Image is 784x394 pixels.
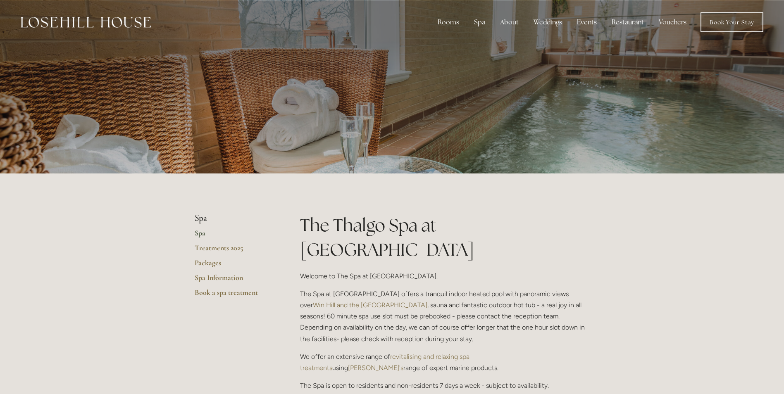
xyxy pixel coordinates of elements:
[300,213,590,262] h1: The Thalgo Spa at [GEOGRAPHIC_DATA]
[300,380,590,391] p: The Spa is open to residents and non-residents 7 days a week - subject to availability.
[21,17,151,28] img: Losehill House
[701,12,763,32] a: Book Your Stay
[493,14,525,31] div: About
[195,288,274,303] a: Book a spa treatment
[195,258,274,273] a: Packages
[195,228,274,243] a: Spa
[348,364,403,372] a: [PERSON_NAME]'s
[195,243,274,258] a: Treatments 2025
[300,271,590,282] p: Welcome to The Spa at [GEOGRAPHIC_DATA].
[652,14,693,31] a: Vouchers
[605,14,651,31] div: Restaurant
[313,301,427,309] a: Win Hill and the [GEOGRAPHIC_DATA]
[570,14,603,31] div: Events
[195,213,274,224] li: Spa
[527,14,569,31] div: Weddings
[467,14,492,31] div: Spa
[431,14,466,31] div: Rooms
[300,351,590,373] p: We offer an extensive range of using range of expert marine products.
[195,273,274,288] a: Spa Information
[300,288,590,344] p: The Spa at [GEOGRAPHIC_DATA] offers a tranquil indoor heated pool with panoramic views over , sau...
